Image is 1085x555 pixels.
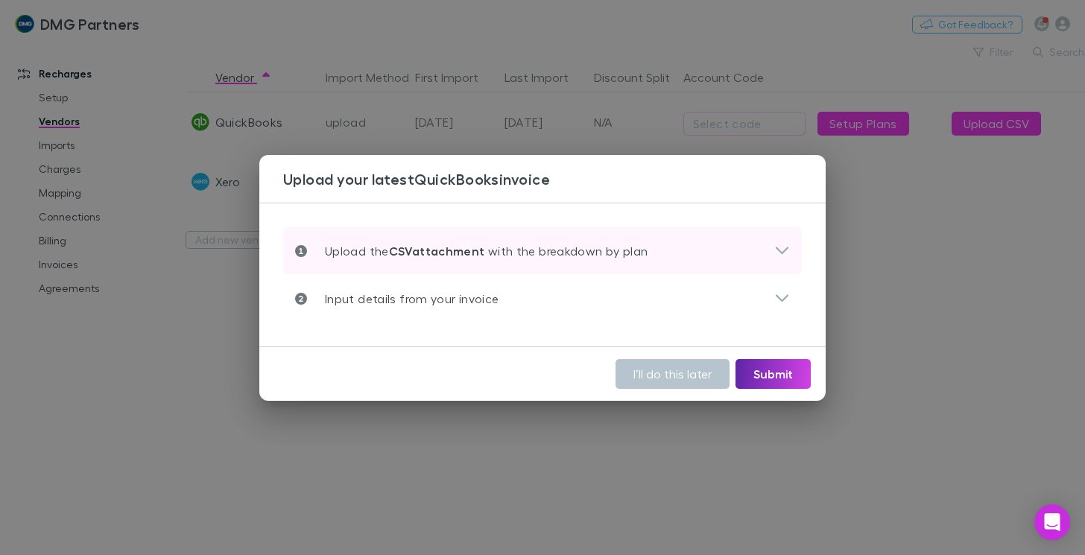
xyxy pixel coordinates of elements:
[616,359,730,389] button: I’ll do this later
[307,242,648,260] p: Upload the with the breakdown by plan
[283,275,802,323] div: Input details from your invoice
[1034,504,1070,540] div: Open Intercom Messenger
[283,170,826,188] h3: Upload your latest QuickBooks invoice
[389,244,485,259] strong: CSV attachment
[307,290,499,308] p: Input details from your invoice
[736,359,811,389] button: Submit
[283,227,802,275] div: Upload theCSVattachment with the breakdown by plan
